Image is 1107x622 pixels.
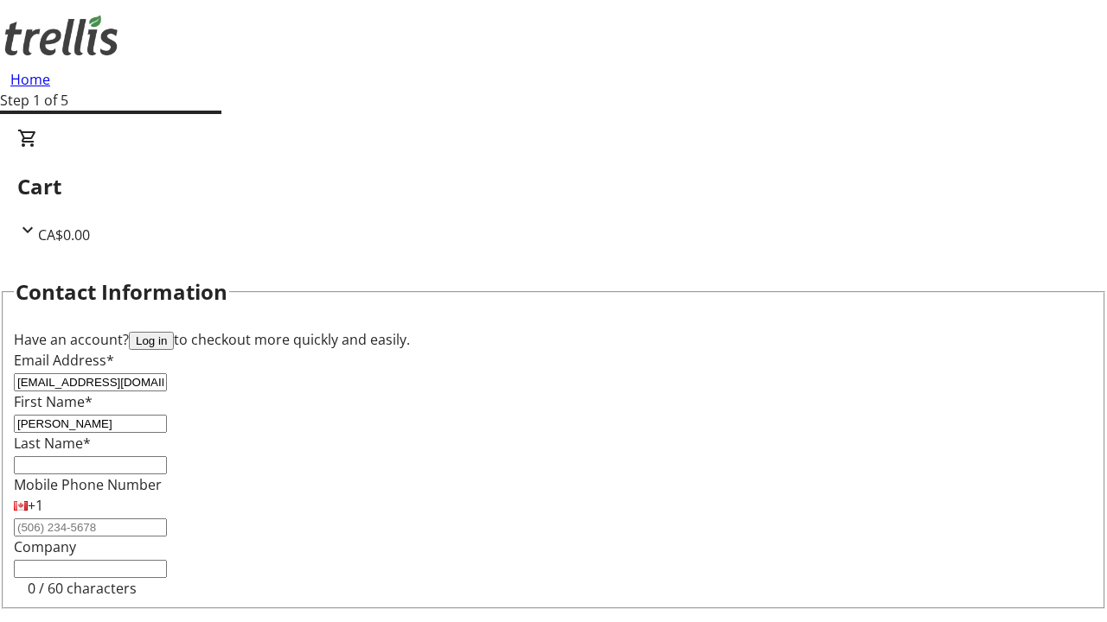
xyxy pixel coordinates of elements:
label: Mobile Phone Number [14,475,162,494]
h2: Contact Information [16,276,227,308]
button: Log in [129,332,174,350]
tr-character-limit: 0 / 60 characters [28,579,137,598]
label: Email Address* [14,351,114,370]
h2: Cart [17,171,1090,202]
input: (506) 234-5678 [14,518,167,536]
label: First Name* [14,392,93,411]
span: CA$0.00 [38,225,90,244]
div: Have an account? to checkout more quickly and easily. [14,329,1093,350]
label: Last Name* [14,434,91,453]
div: CartCA$0.00 [17,128,1090,245]
label: Company [14,537,76,556]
